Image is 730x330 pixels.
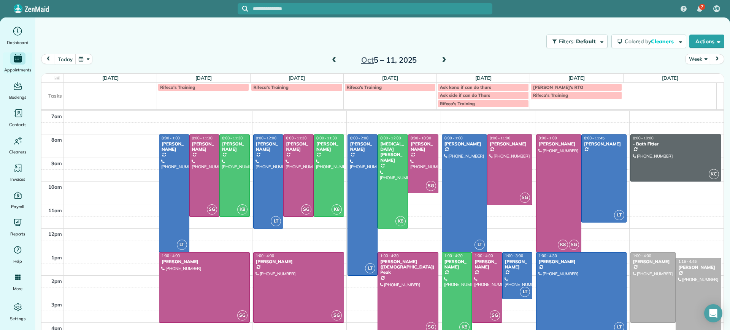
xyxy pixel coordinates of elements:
[474,240,485,250] span: LT
[490,310,500,321] span: SG
[48,184,62,190] span: 10am
[474,259,500,270] div: [PERSON_NAME]
[237,204,248,215] span: K8
[238,6,248,12] button: Focus search
[411,136,431,141] span: 8:00 - 10:30
[162,253,180,258] span: 1:00 - 4:00
[678,259,697,264] span: 1:15 - 4:45
[559,38,575,45] span: Filters:
[633,253,651,258] span: 1:00 - 4:00
[584,141,624,147] div: [PERSON_NAME]
[395,216,406,226] span: K8
[51,302,62,308] span: 3pm
[678,265,719,270] div: [PERSON_NAME]
[489,141,530,147] div: [PERSON_NAME]
[7,39,29,46] span: Dashboard
[195,75,212,81] a: [DATE]
[474,253,493,258] span: 1:00 - 4:00
[709,169,719,179] span: KC
[611,35,686,48] button: Colored byCleaners
[9,93,27,101] span: Bookings
[704,304,722,322] div: Open Intercom Messenger
[686,54,710,64] button: Week
[382,75,398,81] a: [DATE]
[255,141,281,152] div: [PERSON_NAME]
[584,136,605,141] span: 8:00 - 11:45
[440,84,491,90] span: Ask kona if can do thurs
[569,240,579,250] span: SG
[286,141,311,152] div: [PERSON_NAME]
[3,301,32,322] a: Settings
[520,193,530,203] span: SG
[222,136,243,141] span: 8:00 - 11:30
[10,230,25,238] span: Reports
[271,216,281,226] span: LT
[444,259,470,270] div: [PERSON_NAME]
[160,84,195,90] span: Rifeca's Training
[546,35,608,48] button: Filters: Default
[444,141,485,147] div: [PERSON_NAME]
[13,285,22,292] span: More
[490,136,510,141] span: 8:00 - 11:00
[341,56,436,64] h2: 5 – 11, 2025
[539,136,557,141] span: 8:00 - 1:00
[689,35,724,48] button: Actions
[714,6,720,12] span: ME
[192,141,217,152] div: [PERSON_NAME]
[558,240,568,250] span: K8
[520,287,530,297] span: LT
[9,148,26,156] span: Cleaners
[380,259,436,275] div: [PERSON_NAME] ([DEMOGRAPHIC_DATA]) Peak
[576,38,596,45] span: Default
[426,181,436,191] span: SG
[162,136,180,141] span: 8:00 - 1:00
[41,54,56,64] button: prev
[237,310,248,321] span: SG
[350,141,376,152] div: [PERSON_NAME]
[692,1,708,17] div: 7 unread notifications
[444,253,463,258] span: 1:00 - 4:30
[51,254,62,261] span: 1pm
[533,92,568,98] span: Rifeca's Training
[633,136,654,141] span: 8:00 - 10:00
[192,136,213,141] span: 8:00 - 11:30
[444,136,463,141] span: 8:00 - 1:00
[505,253,523,258] span: 1:00 - 3:00
[361,55,374,65] span: Oct
[3,244,32,265] a: Help
[505,259,530,270] div: [PERSON_NAME]
[242,6,248,12] svg: Focus search
[3,134,32,156] a: Cleaners
[253,84,288,90] span: Rifeca's Training
[662,75,678,81] a: [DATE]
[365,263,375,273] span: LT
[350,136,368,141] span: 8:00 - 2:00
[11,203,25,210] span: Payroll
[9,121,26,128] span: Contacts
[222,141,248,152] div: [PERSON_NAME]
[3,52,32,74] a: Appointments
[3,216,32,238] a: Reports
[614,210,624,220] span: LT
[316,136,337,141] span: 8:00 - 11:30
[347,84,382,90] span: Rifeca's Training
[161,259,248,264] div: [PERSON_NAME]
[3,189,32,210] a: Payroll
[255,259,342,264] div: [PERSON_NAME]
[256,136,276,141] span: 8:00 - 12:00
[256,253,274,258] span: 1:00 - 4:00
[568,75,585,81] a: [DATE]
[3,25,32,46] a: Dashboard
[289,75,305,81] a: [DATE]
[625,38,676,45] span: Colored by
[380,136,401,141] span: 8:00 - 12:00
[440,92,490,98] span: Ask side if can do Thurs
[543,35,608,48] a: Filters: Default
[380,141,406,163] div: [MEDICAL_DATA][PERSON_NAME]
[380,253,398,258] span: 1:00 - 4:30
[10,175,25,183] span: Invoices
[55,54,76,64] button: today
[3,107,32,128] a: Contacts
[538,259,625,264] div: [PERSON_NAME]
[633,141,719,147] div: - Bath Fitter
